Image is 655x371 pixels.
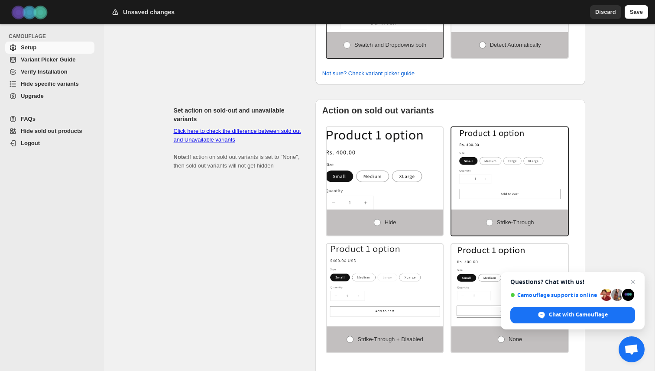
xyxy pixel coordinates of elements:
span: Hide specific variants [21,81,79,87]
b: Note: [174,154,188,160]
span: Hide [385,219,396,226]
span: Save [630,8,643,16]
span: Strike-through + Disabled [357,336,423,342]
span: CAMOUFLAGE [9,33,98,40]
a: Variant Picker Guide [5,54,94,66]
img: Strike-through + Disabled [327,244,443,318]
a: Verify Installation [5,66,94,78]
a: FAQs [5,113,94,125]
span: Questions? Chat with us! [510,278,635,285]
h2: Set action on sold-out and unavailable variants [174,106,302,123]
span: Setup [21,44,36,51]
span: Camouflage support is online [510,292,597,298]
span: Chat with Camouflage [510,307,635,323]
img: None [451,244,568,318]
button: Save [625,5,648,19]
span: Logout [21,140,40,146]
a: Hide sold out products [5,125,94,137]
b: Action on sold out variants [322,106,434,115]
a: Hide specific variants [5,78,94,90]
span: Hide sold out products [21,128,82,134]
a: Not sure? Check variant picker guide [322,70,415,77]
span: Variant Picker Guide [21,56,75,63]
img: Hide [315,126,490,236]
img: Strike-through [451,127,568,201]
span: Detect Automatically [490,42,541,48]
span: Discard [595,8,616,16]
span: Strike-through [497,219,534,226]
span: Verify Installation [21,68,68,75]
span: Swatch and Dropdowns both [354,42,426,48]
a: Open chat [619,336,645,362]
span: Chat with Camouflage [549,311,608,319]
span: If action on sold out variants is set to "None", then sold out variants will not get hidden [174,128,301,169]
a: Logout [5,137,94,149]
span: None [509,336,522,342]
a: Upgrade [5,90,94,102]
button: Discard [590,5,621,19]
a: Setup [5,42,94,54]
span: FAQs [21,116,36,122]
a: Click here to check the difference between sold out and Unavailable variants [174,128,301,143]
h2: Unsaved changes [123,8,175,16]
span: Upgrade [21,93,44,99]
